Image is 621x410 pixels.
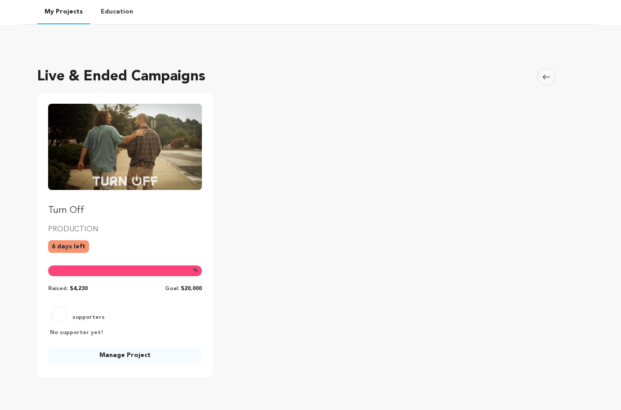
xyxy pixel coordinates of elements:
span: $20,000 [181,286,202,291]
h2: Live & Ended Campaigns [37,66,206,88]
p: 6 days left [48,240,89,253]
span: $4,230 [70,286,88,291]
p: Turn Off [48,204,202,217]
span: % [192,267,198,274]
a: Manage Project [48,347,202,363]
span: Goal: [165,286,179,291]
a: Fund Turn Off [48,104,202,217]
span: supporters [71,314,105,322]
p: No supporter yet! [48,329,103,336]
span: Raised: [48,286,68,291]
p: PRODUCTION [48,224,202,235]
